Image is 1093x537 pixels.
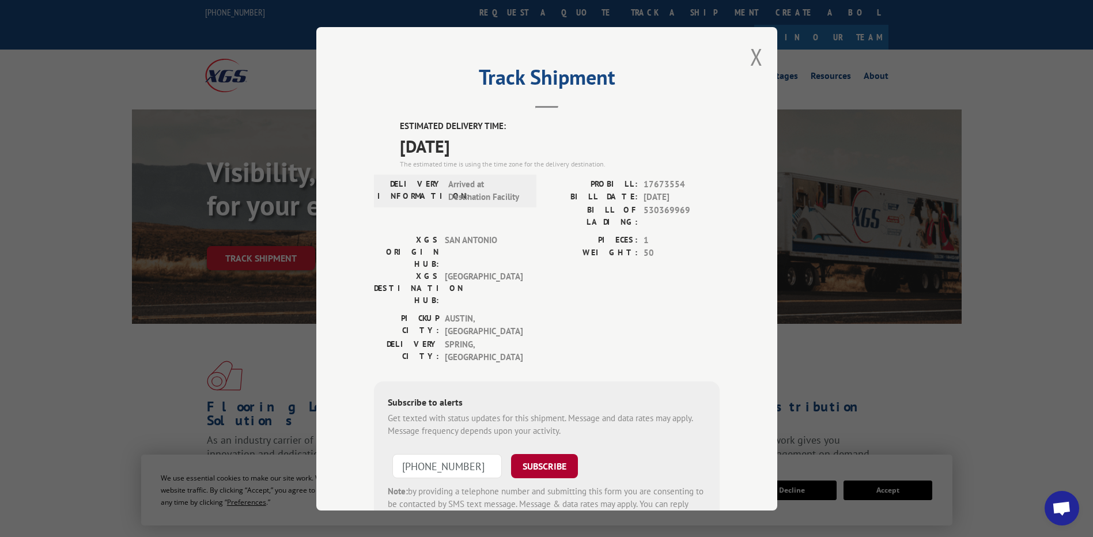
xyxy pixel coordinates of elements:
[547,177,638,191] label: PROBILL:
[547,247,638,260] label: WEIGHT:
[445,233,523,270] span: SAN ANTONIO
[1045,491,1079,525] div: Open chat
[400,158,720,169] div: The estimated time is using the time zone for the delivery destination.
[511,453,578,478] button: SUBSCRIBE
[445,312,523,338] span: AUSTIN , [GEOGRAPHIC_DATA]
[400,120,720,133] label: ESTIMATED DELIVERY TIME:
[388,485,706,524] div: by providing a telephone number and submitting this form you are consenting to be contacted by SM...
[547,191,638,204] label: BILL DATE:
[644,247,720,260] span: 50
[388,395,706,411] div: Subscribe to alerts
[392,453,502,478] input: Phone Number
[445,270,523,306] span: [GEOGRAPHIC_DATA]
[547,203,638,228] label: BILL OF LADING:
[374,233,439,270] label: XGS ORIGIN HUB:
[400,133,720,158] span: [DATE]
[644,177,720,191] span: 17673554
[374,312,439,338] label: PICKUP CITY:
[547,233,638,247] label: PIECES:
[644,203,720,228] span: 530369969
[374,270,439,306] label: XGS DESTINATION HUB:
[448,177,526,203] span: Arrived at Destination Facility
[644,233,720,247] span: 1
[377,177,443,203] label: DELIVERY INFORMATION:
[374,69,720,91] h2: Track Shipment
[388,485,408,496] strong: Note:
[374,338,439,364] label: DELIVERY CITY:
[644,191,720,204] span: [DATE]
[388,411,706,437] div: Get texted with status updates for this shipment. Message and data rates may apply. Message frequ...
[750,41,763,72] button: Close modal
[445,338,523,364] span: SPRING , [GEOGRAPHIC_DATA]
